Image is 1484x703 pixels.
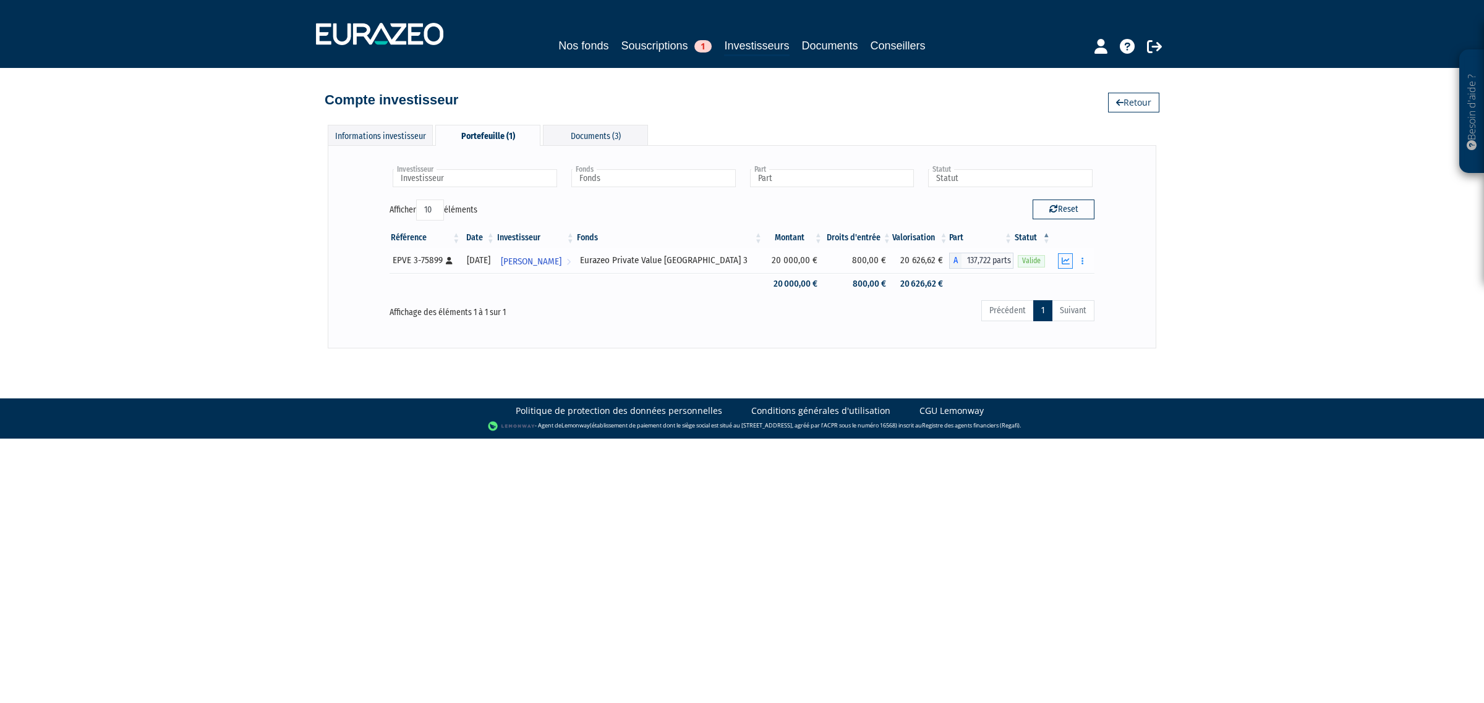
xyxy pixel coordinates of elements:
[962,253,1014,269] span: 137,722 parts
[328,125,433,145] div: Informations investisseur
[724,37,789,56] a: Investisseurs
[1465,56,1479,167] p: Besoin d'aide ?
[488,420,535,432] img: logo-lemonway.png
[316,23,443,45] img: 1732889491-logotype_eurazeo_blanc_rvb.png
[1018,255,1045,267] span: Valide
[802,37,858,54] a: Documents
[824,273,892,295] td: 800,00 €
[496,227,576,248] th: Investisseur: activer pour trier la colonne par ordre croissant
[390,227,461,248] th: Référence : activer pour trier la colonne par ordre croissant
[824,227,892,248] th: Droits d'entrée: activer pour trier la colonne par ordre croissant
[558,37,608,54] a: Nos fonds
[390,299,673,319] div: Affichage des éléments 1 à 1 sur 1
[516,405,722,417] a: Politique de protection des données personnelles
[871,37,926,54] a: Conseillers
[949,253,1014,269] div: A - Eurazeo Private Value Europe 3
[1033,200,1094,219] button: Reset
[561,421,590,429] a: Lemonway
[751,405,890,417] a: Conditions générales d'utilisation
[892,248,949,273] td: 20 626,62 €
[435,125,540,146] div: Portefeuille (1)
[892,273,949,295] td: 20 626,62 €
[949,227,1014,248] th: Part: activer pour trier la colonne par ordre croissant
[1108,93,1159,112] a: Retour
[1033,300,1052,321] a: 1
[501,250,561,273] span: [PERSON_NAME]
[922,421,1020,429] a: Registre des agents financiers (Regafi)
[12,420,1472,432] div: - Agent de (établissement de paiement dont le siège social est situé au [STREET_ADDRESS], agréé p...
[892,227,949,248] th: Valorisation: activer pour trier la colonne par ordre croissant
[466,254,491,267] div: [DATE]
[576,227,764,248] th: Fonds: activer pour trier la colonne par ordre croissant
[764,227,824,248] th: Montant: activer pour trier la colonne par ordre croissant
[390,200,477,221] label: Afficher éléments
[416,200,444,221] select: Afficheréléments
[694,40,712,53] span: 1
[824,248,892,273] td: 800,00 €
[764,273,824,295] td: 20 000,00 €
[446,257,453,264] i: [Français] Personne physique
[919,405,984,417] a: CGU Lemonway
[325,93,458,107] h4: Compte investisseur
[461,227,495,248] th: Date: activer pour trier la colonne par ordre croissant
[566,250,571,273] i: Voir l'investisseur
[1013,227,1052,248] th: Statut : activer pour trier la colonne par ordre d&eacute;croissant
[543,125,648,145] div: Documents (3)
[580,254,759,267] div: Eurazeo Private Value [GEOGRAPHIC_DATA] 3
[496,248,576,273] a: [PERSON_NAME]
[393,254,457,267] div: EPVE 3-75899
[621,37,712,54] a: Souscriptions1
[764,248,824,273] td: 20 000,00 €
[949,253,962,269] span: A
